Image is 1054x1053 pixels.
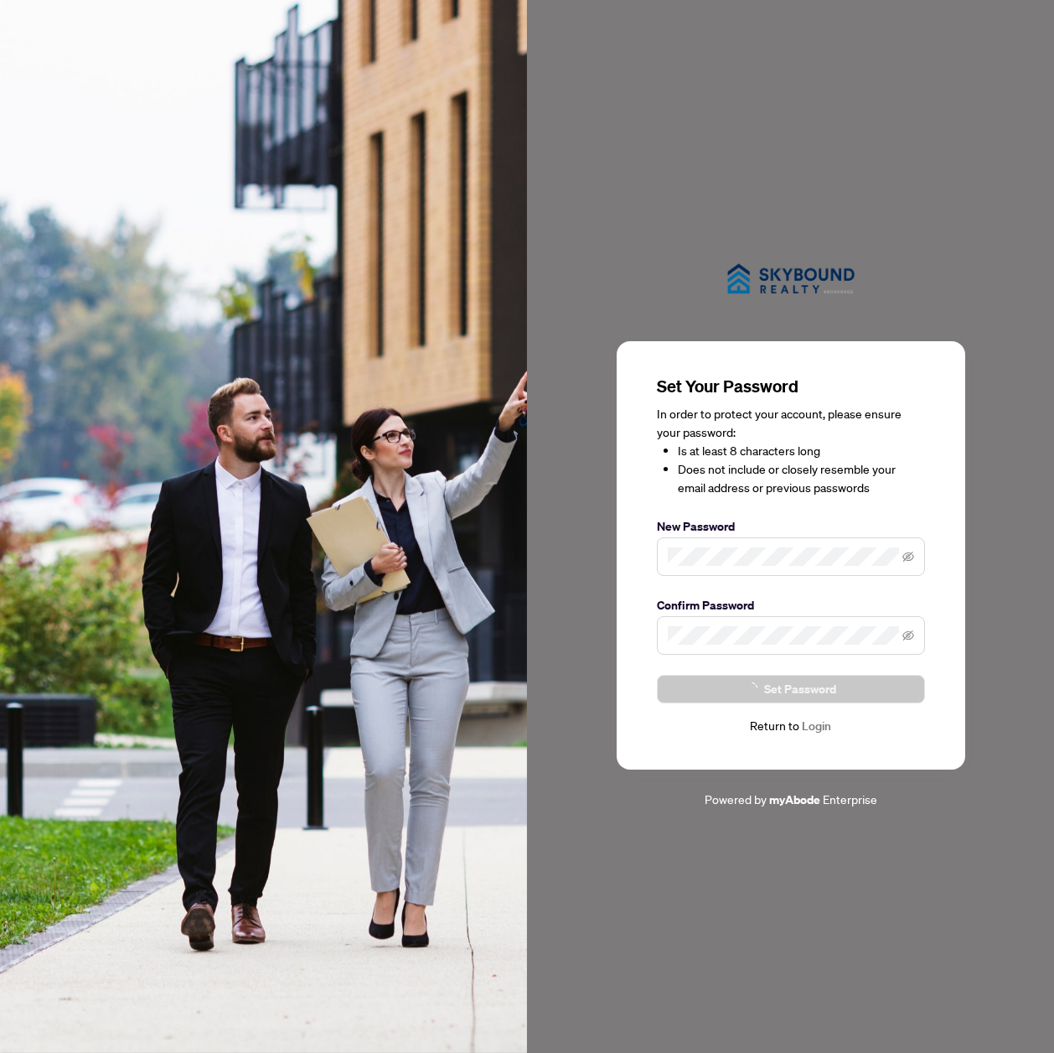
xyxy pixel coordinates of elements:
div: Return to [657,717,925,736]
li: Does not include or closely resemble your email address or previous passwords [678,460,925,497]
li: Is at least 8 characters long [678,442,925,460]
button: Set Password [657,675,925,703]
span: Powered by [705,791,767,807]
a: myAbode [769,791,820,809]
label: Confirm Password [657,596,925,615]
img: ma-logo [707,244,875,314]
div: In order to protect your account, please ensure your password: [657,405,925,497]
span: eye-invisible [902,551,914,563]
span: Enterprise [823,791,877,807]
label: New Password [657,517,925,536]
h3: Set Your Password [657,375,925,398]
a: Login [802,718,831,734]
span: eye-invisible [902,630,914,641]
